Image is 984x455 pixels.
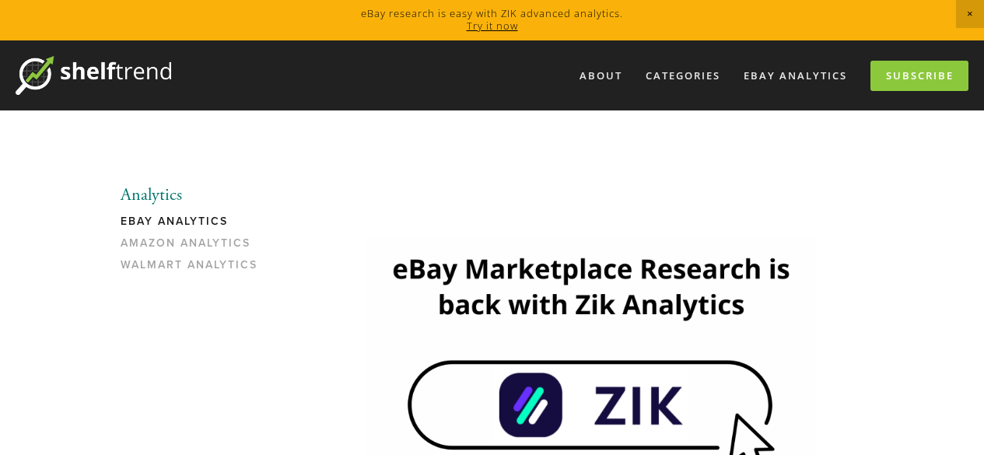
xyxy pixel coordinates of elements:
[16,56,171,95] img: ShelfTrend
[467,19,518,33] a: Try it now
[121,258,269,280] a: Walmart Analytics
[569,63,632,89] a: About
[870,61,968,91] a: Subscribe
[121,215,269,236] a: eBay Analytics
[121,236,269,258] a: Amazon Analytics
[121,185,269,205] li: Analytics
[636,63,730,89] div: Categories
[734,63,857,89] a: eBay Analytics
